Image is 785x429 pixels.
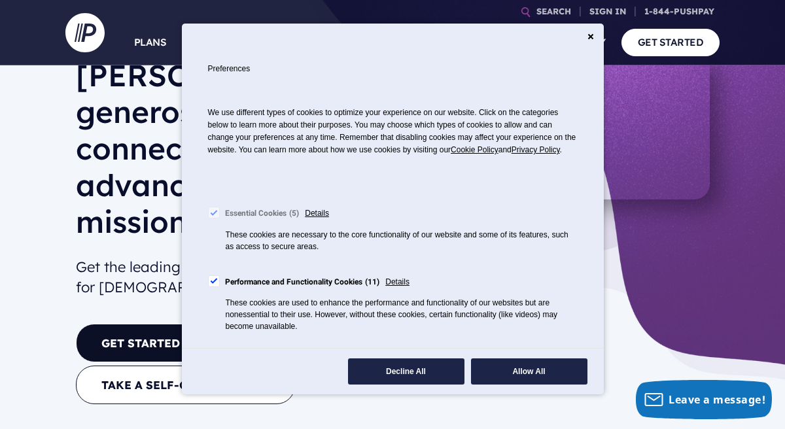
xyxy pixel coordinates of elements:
a: Privacy Policy [512,145,560,154]
button: Leave a message! [636,380,772,419]
span: Leave a message! [669,392,765,407]
div: 11 [365,275,379,290]
div: These cookies are used to enhance the performance and functionality of our websites but are nones... [226,297,578,332]
h2: Preferences [208,50,578,88]
div: Cookie Consent Preferences [182,24,604,394]
button: Decline All [348,358,464,385]
span: Details [305,207,329,221]
span: Cookie Policy [451,145,498,154]
span: Details [385,275,410,290]
div: Performance and Functionality Cookies [225,275,380,290]
p: We use different types of cookies to optimize your experience on our website. Click on the catego... [208,101,578,176]
div: Essential Cookies [225,207,300,221]
button: Close [587,33,594,40]
div: 5 [289,207,299,221]
div: These cookies are necessary to the core functionality of our website and some of its features, su... [226,229,578,252]
button: Allow All [471,358,587,385]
